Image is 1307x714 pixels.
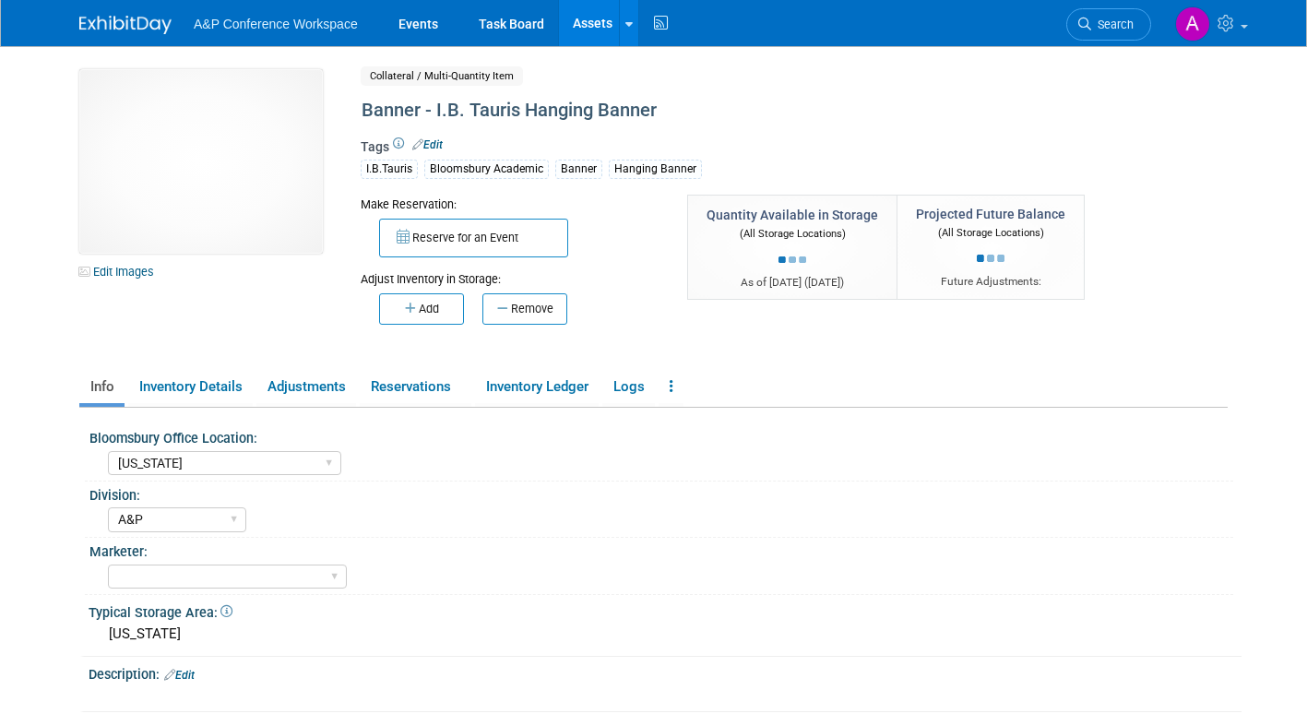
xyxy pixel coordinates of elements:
div: Division: [89,482,1233,505]
div: I.B.Tauris [361,160,418,179]
div: Make Reservation: [361,195,659,213]
img: loading... [778,256,806,264]
a: Edit [164,669,195,682]
button: Reserve for an Event [379,219,568,257]
div: Projected Future Balance [916,205,1065,223]
button: Remove [482,293,567,325]
span: Collateral / Multi-Quantity Item [361,66,523,86]
a: Adjustments [256,371,356,403]
div: (All Storage Locations) [916,223,1065,241]
a: Reservations [360,371,471,403]
a: Edit Images [79,260,161,283]
img: View Images [79,69,323,254]
div: Hanging Banner [609,160,702,179]
div: (All Storage Locations) [707,224,878,242]
div: Banner - I.B. Tauris Hanging Banner [355,94,1117,127]
div: Quantity Available in Storage [707,206,878,224]
span: Search [1091,18,1134,31]
img: loading... [977,255,1004,262]
div: Description: [89,660,1242,684]
a: Logs [602,371,655,403]
span: [DATE] [808,276,840,289]
button: Add [379,293,464,325]
div: Banner [555,160,602,179]
div: [US_STATE] [102,620,1228,649]
a: Info [79,371,125,403]
a: Inventory Details [128,371,253,403]
div: Bloomsbury Academic [424,160,549,179]
div: As of [DATE] ( ) [707,275,878,291]
div: Adjust Inventory in Storage: [361,257,659,288]
div: Marketer: [89,538,1233,561]
img: ExhibitDay [79,16,172,34]
div: Future Adjustments: [916,274,1065,290]
div: Bloomsbury Office Location: [89,424,1233,447]
a: Edit [412,138,443,151]
span: A&P Conference Workspace [194,17,358,31]
div: Tags [361,137,1117,191]
span: Typical Storage Area: [89,605,232,620]
a: Search [1066,8,1151,41]
img: Amanda Oney [1175,6,1210,42]
a: Inventory Ledger [475,371,599,403]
